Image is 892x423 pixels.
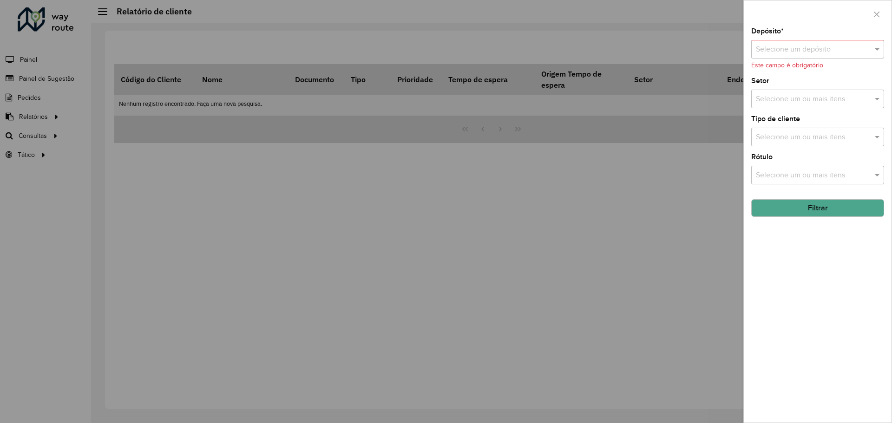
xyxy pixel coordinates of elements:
label: Depósito [751,26,784,37]
button: Filtrar [751,199,884,217]
label: Tipo de cliente [751,113,800,124]
label: Setor [751,75,769,86]
label: Rótulo [751,151,773,163]
formly-validation-message: Este campo é obrigatório [751,62,823,69]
